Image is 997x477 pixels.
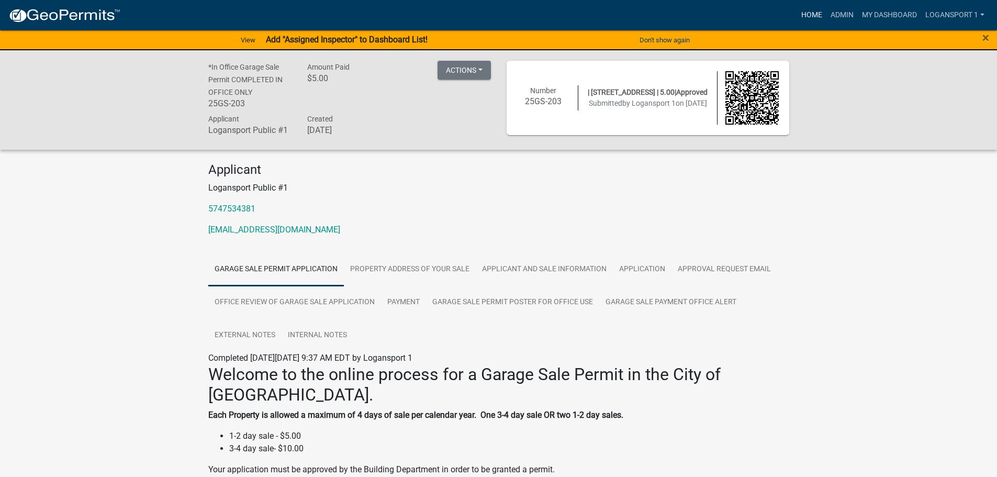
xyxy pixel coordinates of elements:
[725,71,779,125] img: QR code
[635,31,694,49] button: Don't show again
[426,286,599,319] a: Garage Sale Permit Poster for Office Use
[208,286,381,319] a: Office Review of Garage Sale Application
[208,125,292,135] h6: Logansport Public #1
[208,253,344,286] a: Garage Sale Permit Application
[208,162,789,178] h4: Applicant
[530,86,556,95] span: Number
[671,253,777,286] a: Approval Request Email
[588,88,708,96] span: | [STREET_ADDRESS] | 5.00|Approved
[858,5,921,25] a: My Dashboard
[208,364,789,405] h2: Welcome to the online process for a Garage Sale Permit in the City of [GEOGRAPHIC_DATA].
[229,442,789,455] li: 3-4 day sale- $10.00
[307,73,391,83] h6: $5.00
[921,5,989,25] a: Logansport 1
[381,286,426,319] a: Payment
[208,115,239,123] span: Applicant
[208,63,283,96] span: *In Office Garage Sale Permit COMPLETED IN OFFICE ONLY
[307,63,350,71] span: Amount Paid
[266,35,428,45] strong: Add "Assigned Inspector" to Dashboard List!
[622,99,676,107] span: by Logansport 1
[208,98,292,108] h6: 25GS-203
[589,99,707,107] span: Submitted on [DATE]
[344,253,476,286] a: PROPERTY ADDRESS OF YOUR SALE
[797,5,826,25] a: Home
[208,410,623,420] strong: Each Property is allowed a maximum of 4 days of sale per calendar year. One 3-4 day sale OR two 1...
[599,286,743,319] a: Garage Sale Payment Office Alert
[982,30,989,45] span: ×
[476,253,613,286] a: Applicant and Sale Information
[438,61,491,80] button: Actions
[982,31,989,44] button: Close
[307,125,391,135] h6: [DATE]
[229,430,789,442] li: 1-2 day sale - $5.00
[307,115,333,123] span: Created
[208,182,789,194] p: Logansport Public #1
[282,319,353,352] a: Internal Notes
[826,5,858,25] a: Admin
[613,253,671,286] a: Application
[208,225,340,235] a: [EMAIL_ADDRESS][DOMAIN_NAME]
[237,31,260,49] a: View
[208,353,412,363] span: Completed [DATE][DATE] 9:37 AM EDT by Logansport 1
[517,96,570,106] h6: 25GS-203
[208,204,255,214] a: 5747534381
[208,319,282,352] a: External Notes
